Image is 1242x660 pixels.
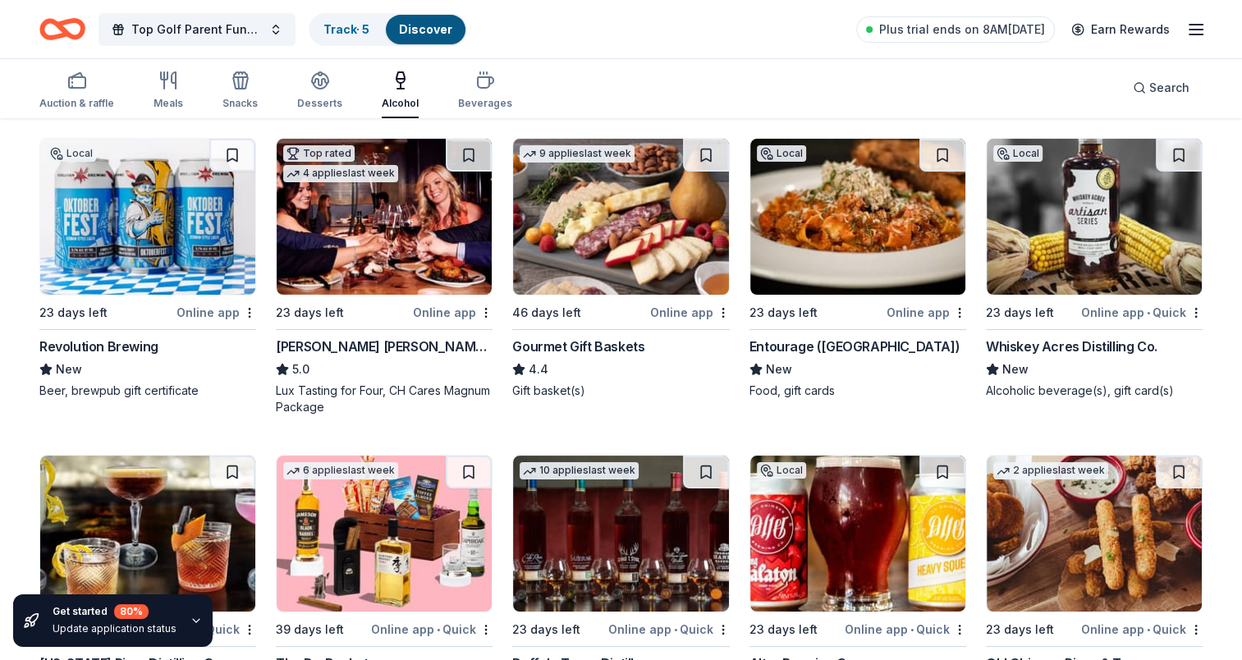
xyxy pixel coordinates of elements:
[757,462,806,479] div: Local
[458,64,512,118] button: Beverages
[99,13,296,46] button: Top Golf Parent Fundraiser Benefiting Indian Trail Elementary's PTA
[39,64,114,118] button: Auction & raffle
[309,13,467,46] button: Track· 5Discover
[399,22,452,36] a: Discover
[1061,15,1180,44] a: Earn Rewards
[276,620,344,639] div: 39 days left
[750,456,965,612] img: Image for Alter Brewing Company
[749,620,818,639] div: 23 days left
[750,139,965,295] img: Image for Entourage (Naperville)
[371,619,493,639] div: Online app Quick
[1002,360,1029,379] span: New
[276,337,493,356] div: [PERSON_NAME] [PERSON_NAME] Winery and Restaurants
[512,383,729,399] div: Gift basket(s)
[222,64,258,118] button: Snacks
[292,360,309,379] span: 5.0
[276,303,344,323] div: 23 days left
[39,10,85,48] a: Home
[297,97,342,110] div: Desserts
[986,138,1203,399] a: Image for Whiskey Acres Distilling Co.Local23 days leftOnline app•QuickWhiskey Acres Distilling C...
[986,303,1054,323] div: 23 days left
[749,303,818,323] div: 23 days left
[47,145,96,162] div: Local
[845,619,966,639] div: Online app Quick
[40,456,255,612] img: Image for Mississippi River Distilling Company
[276,383,493,415] div: Lux Tasting for Four, CH Cares Magnum Package
[993,145,1043,162] div: Local
[40,139,255,295] img: Image for Revolution Brewing
[283,462,398,479] div: 6 applies last week
[1081,302,1203,323] div: Online app Quick
[56,360,82,379] span: New
[176,302,256,323] div: Online app
[53,604,176,619] div: Get started
[749,337,960,356] div: Entourage ([GEOGRAPHIC_DATA])
[1147,306,1150,319] span: •
[513,139,728,295] img: Image for Gourmet Gift Baskets
[382,97,419,110] div: Alcohol
[986,383,1203,399] div: Alcoholic beverage(s), gift card(s)
[39,337,158,356] div: Revolution Brewing
[766,360,792,379] span: New
[1149,78,1189,98] span: Search
[529,360,548,379] span: 4.4
[458,97,512,110] div: Beverages
[993,462,1108,479] div: 2 applies last week
[512,337,644,356] div: Gourmet Gift Baskets
[910,623,914,636] span: •
[222,97,258,110] div: Snacks
[513,456,728,612] img: Image for Buffalo Trace Distillery
[987,139,1202,295] img: Image for Whiskey Acres Distilling Co.
[520,462,639,479] div: 10 applies last week
[413,302,493,323] div: Online app
[53,622,176,635] div: Update application status
[520,145,635,163] div: 9 applies last week
[987,456,1202,612] img: Image for Old Chicago Pizza & Taproom
[283,165,398,182] div: 4 applies last week
[608,619,730,639] div: Online app Quick
[39,303,108,323] div: 23 days left
[1120,71,1203,104] button: Search
[986,337,1157,356] div: Whiskey Acres Distilling Co.
[1147,623,1150,636] span: •
[39,97,114,110] div: Auction & raffle
[382,64,419,118] button: Alcohol
[512,303,581,323] div: 46 days left
[512,620,580,639] div: 23 days left
[1081,619,1203,639] div: Online app Quick
[749,138,966,399] a: Image for Entourage (Naperville)Local23 days leftOnline appEntourage ([GEOGRAPHIC_DATA])NewFood, ...
[757,145,806,162] div: Local
[276,138,493,415] a: Image for Cooper's Hawk Winery and RestaurantsTop rated4 applieslast week23 days leftOnline app[P...
[131,20,263,39] span: Top Golf Parent Fundraiser Benefiting Indian Trail Elementary's PTA
[437,623,440,636] span: •
[856,16,1055,43] a: Plus trial ends on 8AM[DATE]
[986,620,1054,639] div: 23 days left
[323,22,369,36] a: Track· 5
[39,383,256,399] div: Beer, brewpub gift certificate
[887,302,966,323] div: Online app
[749,383,966,399] div: Food, gift cards
[114,604,149,619] div: 80 %
[277,139,492,295] img: Image for Cooper's Hawk Winery and Restaurants
[650,302,730,323] div: Online app
[674,623,677,636] span: •
[879,20,1045,39] span: Plus trial ends on 8AM[DATE]
[154,64,183,118] button: Meals
[154,97,183,110] div: Meals
[283,145,355,162] div: Top rated
[512,138,729,399] a: Image for Gourmet Gift Baskets9 applieslast week46 days leftOnline appGourmet Gift Baskets4.4Gift...
[39,138,256,399] a: Image for Revolution BrewingLocal23 days leftOnline appRevolution BrewingNewBeer, brewpub gift ce...
[277,456,492,612] img: Image for The BroBasket
[297,64,342,118] button: Desserts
